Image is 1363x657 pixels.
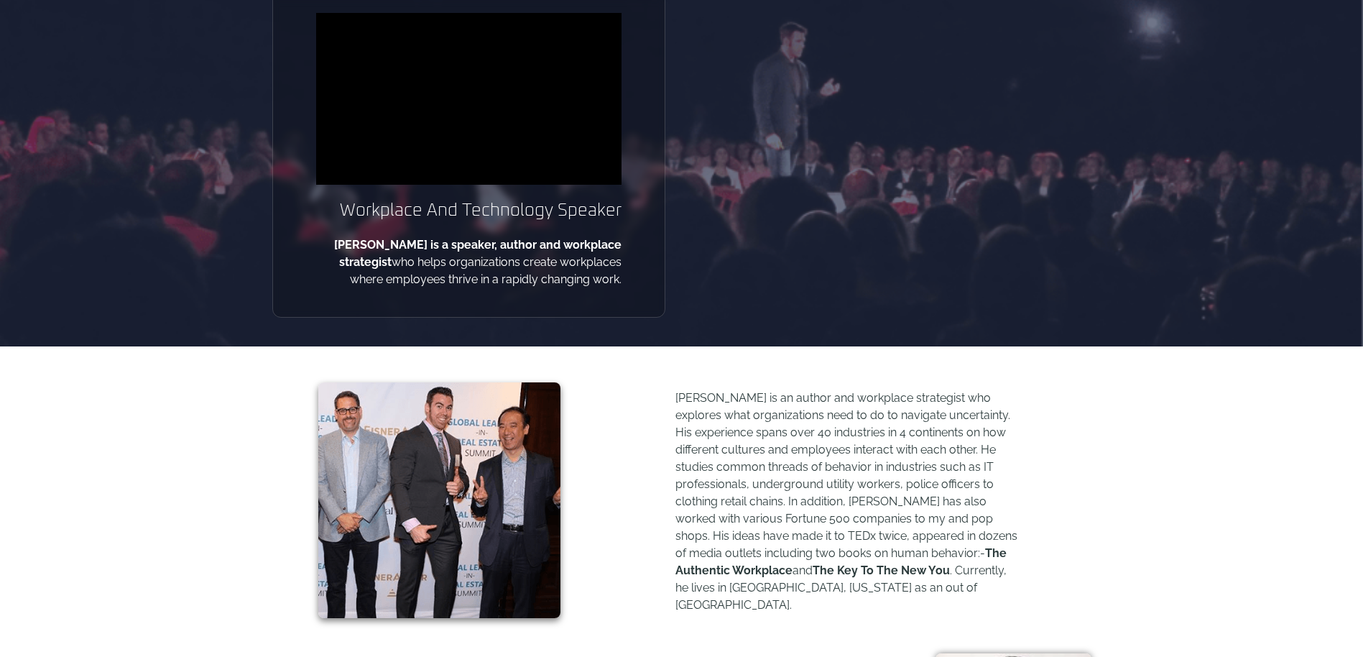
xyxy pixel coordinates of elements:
[316,236,622,288] p: who helps organizations create workplaces where employees thrive in a rapidly changing work.
[316,199,622,222] h2: Workplace And Technology Speaker
[675,390,1020,614] p: [PERSON_NAME] is an author and workplace strategist who explores what organizations need to do to...
[813,564,950,577] b: The Key To The New You
[316,13,622,185] iframe: vimeo Video Player
[334,238,622,269] b: [PERSON_NAME] is a speaker, author and workplace strategist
